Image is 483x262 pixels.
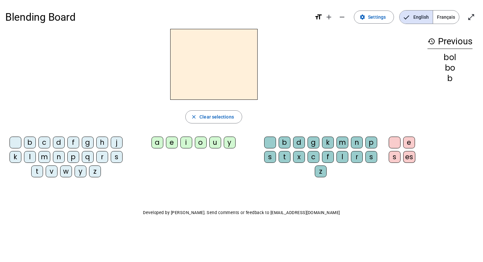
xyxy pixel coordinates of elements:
div: s [264,151,276,163]
div: d [53,137,65,148]
span: Settings [368,13,386,21]
mat-icon: close [191,114,197,120]
div: bo [427,64,472,72]
div: j [111,137,123,148]
div: k [322,137,334,148]
div: r [96,151,108,163]
div: n [351,137,363,148]
div: t [279,151,290,163]
mat-icon: history [427,37,435,45]
div: c [38,137,50,148]
div: t [31,165,43,177]
div: k [10,151,21,163]
div: f [322,151,334,163]
div: s [111,151,123,163]
p: Developed by [PERSON_NAME]. Send comments or feedback to [EMAIL_ADDRESS][DOMAIN_NAME] [5,209,478,217]
div: b [427,75,472,82]
div: y [224,137,236,148]
div: r [351,151,363,163]
div: p [365,137,377,148]
div: s [389,151,401,163]
div: z [89,165,101,177]
div: es [403,151,415,163]
div: f [67,137,79,148]
mat-icon: open_in_full [467,13,475,21]
button: Enter full screen [465,11,478,24]
div: bol [427,54,472,61]
div: q [82,151,94,163]
span: Français [433,11,459,24]
div: y [75,165,86,177]
div: w [60,165,72,177]
div: z [315,165,327,177]
div: l [24,151,36,163]
button: Settings [354,11,394,24]
div: a [151,137,163,148]
div: o [195,137,207,148]
div: s [365,151,377,163]
div: g [308,137,319,148]
mat-icon: format_size [314,13,322,21]
div: p [67,151,79,163]
div: b [279,137,290,148]
div: d [293,137,305,148]
div: g [82,137,94,148]
mat-icon: settings [359,14,365,20]
h1: Blending Board [5,7,309,28]
button: Clear selections [185,110,242,123]
span: Clear selections [199,113,234,121]
div: v [46,165,57,177]
div: c [308,151,319,163]
mat-button-toggle-group: Language selection [399,10,459,24]
div: m [336,137,348,148]
div: e [403,137,415,148]
button: Increase font size [322,11,335,24]
div: e [166,137,178,148]
div: x [293,151,305,163]
mat-icon: remove [338,13,346,21]
span: English [400,11,433,24]
div: i [180,137,192,148]
div: u [209,137,221,148]
div: n [53,151,65,163]
mat-icon: add [325,13,333,21]
div: b [24,137,36,148]
h3: Previous [427,34,472,49]
div: l [336,151,348,163]
div: h [96,137,108,148]
button: Decrease font size [335,11,349,24]
div: m [38,151,50,163]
